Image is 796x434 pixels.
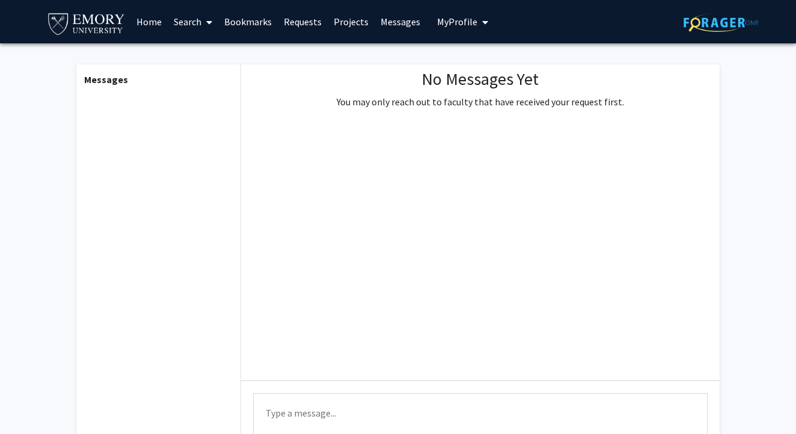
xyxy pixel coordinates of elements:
a: Bookmarks [218,1,278,43]
span: My Profile [437,16,477,28]
p: You may only reach out to faculty that have received your request first. [337,95,624,109]
a: Home [130,1,168,43]
a: Messages [375,1,426,43]
b: Messages [84,73,128,85]
iframe: Chat [9,380,51,425]
img: Emory University Logo [46,10,126,37]
a: Requests [278,1,328,43]
img: ForagerOne Logo [684,13,759,32]
h1: No Messages Yet [337,69,624,90]
a: Projects [328,1,375,43]
a: Search [168,1,218,43]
